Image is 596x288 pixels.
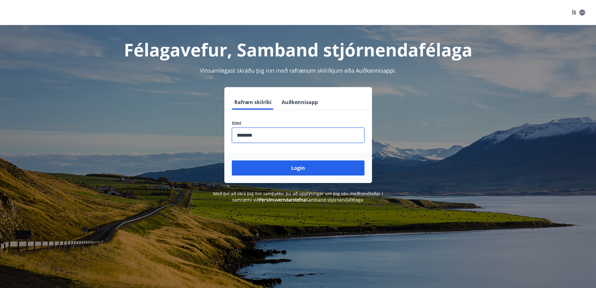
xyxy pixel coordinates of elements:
[200,67,396,74] span: Vinsamlegast skráðu þig inn með rafrænum skilríkjum eða Auðkennisappi.
[568,7,588,18] button: ÍS
[232,95,274,110] button: Rafræn skilríki
[232,120,364,126] label: Sími
[80,38,516,61] h1: Félagavefur, Samband stjórnendafélaga
[232,160,364,175] button: Login
[259,197,306,203] a: Persónuverndarstefna
[279,95,320,110] button: Auðkennisapp
[213,191,383,203] span: Með því að skrá þig inn samþykkir þú að upplýsingar um þig séu meðhöndlaðar í samræmi við Samband...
